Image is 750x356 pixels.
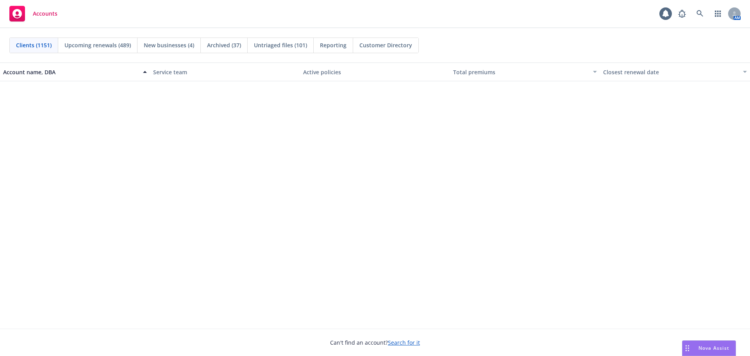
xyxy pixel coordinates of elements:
span: Reporting [320,41,346,49]
span: Nova Assist [698,345,729,351]
a: Accounts [6,3,61,25]
div: Account name, DBA [3,68,138,76]
div: Service team [153,68,297,76]
button: Service team [150,63,300,81]
span: Untriaged files (101) [254,41,307,49]
span: Archived (37) [207,41,241,49]
a: Search for it [388,339,420,346]
span: Clients (1151) [16,41,52,49]
span: Upcoming renewals (489) [64,41,131,49]
div: Closest renewal date [603,68,738,76]
a: Switch app [710,6,726,21]
div: Drag to move [682,341,692,356]
span: Can't find an account? [330,338,420,347]
button: Closest renewal date [600,63,750,81]
button: Nova Assist [682,340,736,356]
button: Active policies [300,63,450,81]
span: Customer Directory [359,41,412,49]
div: Total premiums [453,68,588,76]
a: Search [692,6,708,21]
a: Report a Bug [674,6,690,21]
span: New businesses (4) [144,41,194,49]
div: Active policies [303,68,447,76]
button: Total premiums [450,63,600,81]
span: Accounts [33,11,57,17]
